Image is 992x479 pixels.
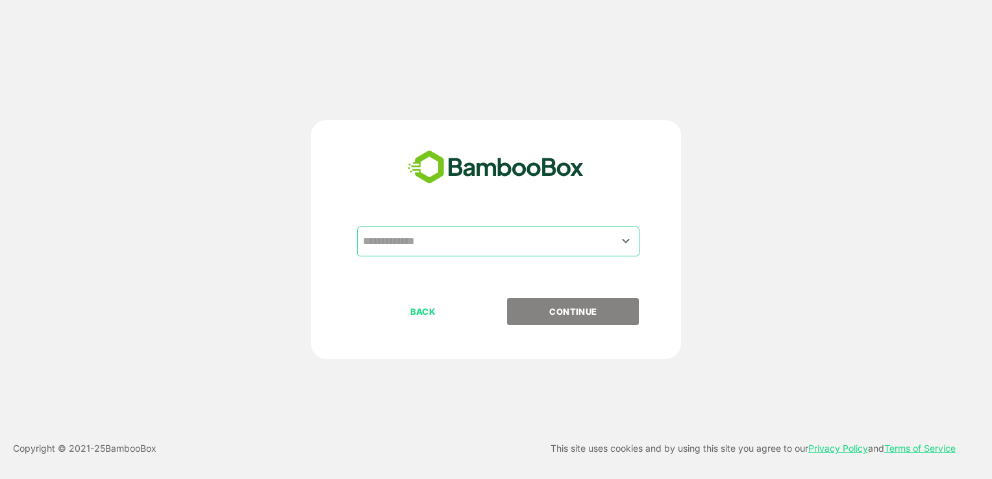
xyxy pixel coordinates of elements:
p: This site uses cookies and by using this site you agree to our and [551,441,956,456]
button: CONTINUE [507,298,639,325]
p: CONTINUE [508,304,638,319]
a: Privacy Policy [808,443,868,454]
button: BACK [357,298,489,325]
p: BACK [358,304,488,319]
img: bamboobox [401,146,591,189]
button: Open [617,232,635,250]
a: Terms of Service [884,443,956,454]
p: Copyright © 2021- 25 BambooBox [13,441,156,456]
